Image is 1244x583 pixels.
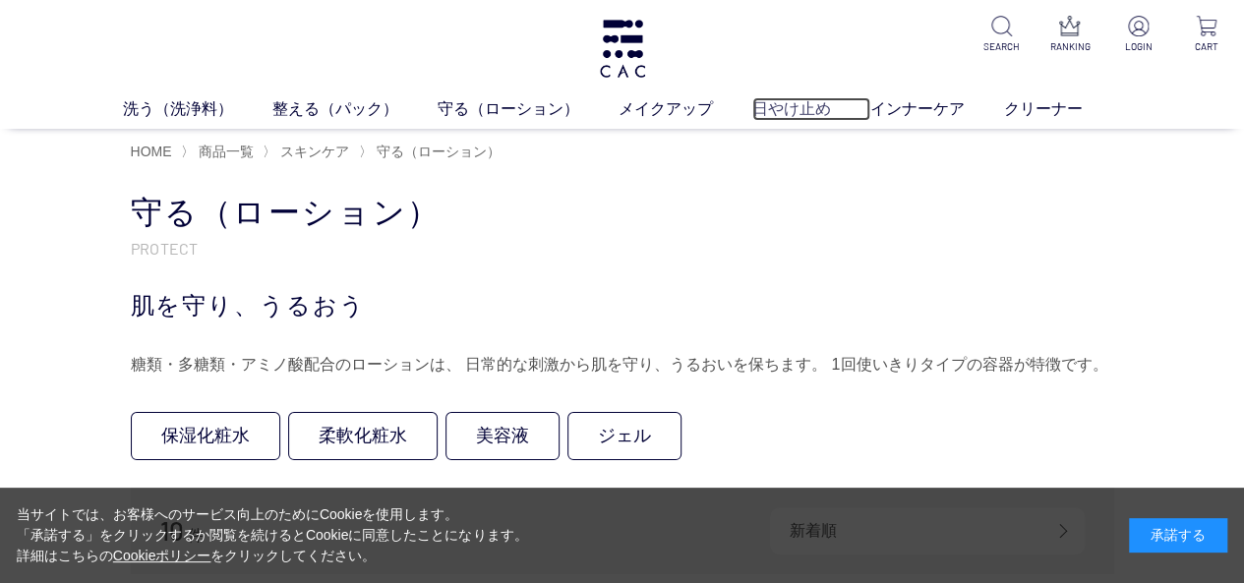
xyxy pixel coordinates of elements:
a: 洗う（洗浄料） [123,97,272,121]
a: 日やけ止め [752,97,870,121]
a: 守る（ローション） [373,144,501,159]
a: HOME [131,144,172,159]
p: PROTECT [131,238,1114,259]
p: CART [1184,39,1228,54]
div: 糖類・多糖類・アミノ酸配合のローションは、 日常的な刺激から肌を守り、うるおいを保ちます。 1回使いきりタイプの容器が特徴です。 [131,349,1114,380]
a: クリーナー [1004,97,1122,121]
a: 柔軟化粧水 [288,412,438,460]
div: 肌を守り、うるおう [131,288,1114,323]
span: スキンケア [280,144,349,159]
a: 整える（パック） [272,97,438,121]
a: 保湿化粧水 [131,412,280,460]
a: インナーケア [870,97,1004,121]
a: 美容液 [445,412,560,460]
li: 〉 [263,143,354,161]
li: 〉 [359,143,505,161]
img: logo [597,20,648,78]
li: 〉 [181,143,259,161]
p: SEARCH [979,39,1024,54]
a: RANKING [1047,16,1092,54]
a: 商品一覧 [195,144,254,159]
a: ジェル [567,412,681,460]
a: スキンケア [276,144,349,159]
div: 当サイトでは、お客様へのサービス向上のためにCookieを使用します。 「承諾する」をクリックするか閲覧を続けるとCookieに同意したことになります。 詳細はこちらの をクリックしてください。 [17,504,528,566]
p: RANKING [1047,39,1092,54]
a: メイクアップ [619,97,752,121]
a: SEARCH [979,16,1024,54]
span: 守る（ローション） [377,144,501,159]
a: CART [1184,16,1228,54]
a: LOGIN [1116,16,1160,54]
a: Cookieポリシー [113,548,211,563]
p: LOGIN [1116,39,1160,54]
a: 守る（ローション） [438,97,619,121]
h1: 守る（ローション） [131,192,1114,234]
span: 商品一覧 [199,144,254,159]
div: 承諾する [1129,518,1227,553]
